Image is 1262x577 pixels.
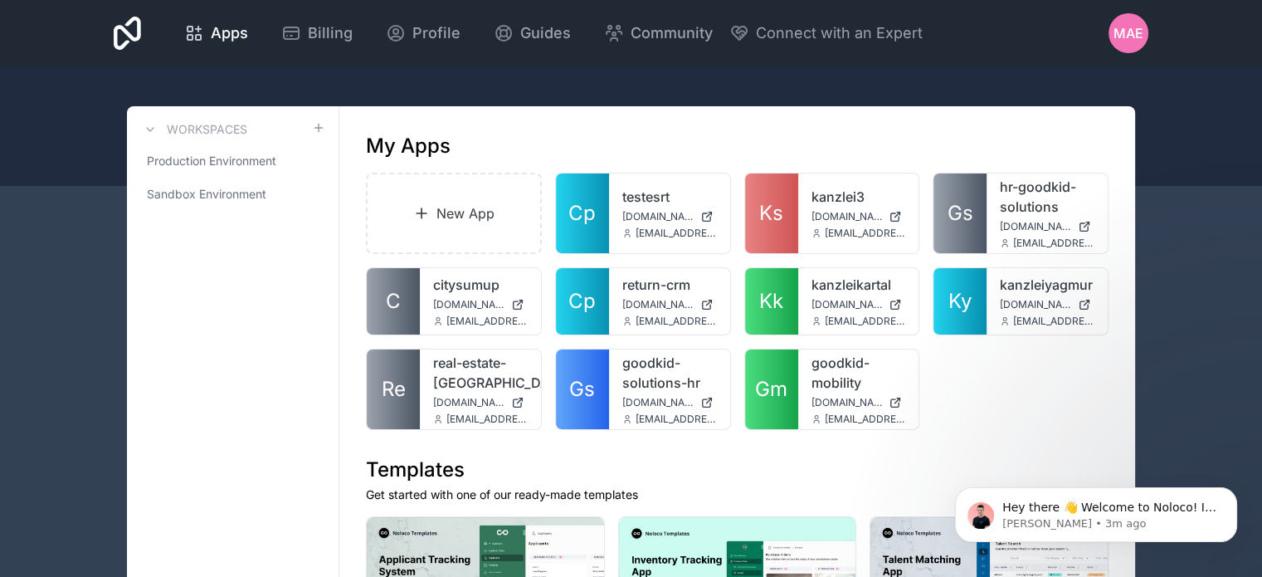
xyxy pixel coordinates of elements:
span: [DOMAIN_NAME] [811,210,883,223]
span: [EMAIL_ADDRESS][DOMAIN_NAME] [636,227,717,240]
span: Ky [948,288,972,315]
a: goodkid-solutions-hr [622,353,717,393]
a: Ks [745,174,798,253]
span: Apps [211,22,248,45]
span: [EMAIL_ADDRESS][DOMAIN_NAME] [825,227,906,240]
a: [DOMAIN_NAME] [811,396,906,409]
span: Cp [568,288,596,315]
span: Kk [759,288,783,315]
a: [DOMAIN_NAME] [433,298,528,311]
a: Sandbox Environment [140,179,325,209]
h1: My Apps [366,133,451,159]
span: Community [631,22,713,45]
a: citysumup [433,275,528,295]
a: Gs [556,350,609,429]
a: Cp [556,174,609,253]
span: MAE [1113,23,1143,43]
span: [DOMAIN_NAME] [811,396,883,409]
a: Cp [556,268,609,335]
h1: Templates [366,457,1109,483]
a: Billing [268,15,366,51]
a: [DOMAIN_NAME] [622,210,717,223]
a: Gs [933,174,987,253]
a: testesrt [622,187,717,207]
button: Connect with an Expert [729,22,923,45]
a: kanzleiyagmur [1000,275,1094,295]
span: [EMAIL_ADDRESS][DOMAIN_NAME] [636,315,717,328]
span: [DOMAIN_NAME] [622,298,694,311]
span: Guides [520,22,571,45]
a: [DOMAIN_NAME] [622,396,717,409]
h3: Workspaces [167,121,247,138]
a: Community [591,15,726,51]
span: [DOMAIN_NAME] [433,298,504,311]
span: C [386,288,401,315]
span: [DOMAIN_NAME] [1000,298,1071,311]
a: Production Environment [140,146,325,176]
a: Workspaces [140,120,247,139]
a: [DOMAIN_NAME] [1000,220,1094,233]
span: [DOMAIN_NAME] [622,396,694,409]
span: Billing [308,22,353,45]
a: C [367,268,420,335]
span: [EMAIL_ADDRESS][DOMAIN_NAME] [825,413,906,426]
a: [DOMAIN_NAME] [811,210,906,223]
a: kanzlei3 [811,187,906,207]
a: kanzleikartal [811,275,906,295]
span: [DOMAIN_NAME] [1000,220,1071,233]
a: goodkid-mobility [811,353,906,393]
span: Re [382,376,406,403]
a: Profile [373,15,474,51]
span: [EMAIL_ADDRESS][DOMAIN_NAME] [825,315,906,328]
span: [EMAIL_ADDRESS][DOMAIN_NAME] [446,413,528,426]
a: [DOMAIN_NAME] [433,396,528,409]
span: [EMAIL_ADDRESS][DOMAIN_NAME] [1013,315,1094,328]
span: [DOMAIN_NAME] [433,396,504,409]
a: New App [366,173,542,254]
a: Guides [480,15,584,51]
a: Gm [745,350,798,429]
span: Production Environment [147,153,276,169]
a: real-estate-[GEOGRAPHIC_DATA] [433,353,528,393]
a: Apps [171,15,261,51]
span: Sandbox Environment [147,186,266,203]
a: [DOMAIN_NAME] [811,298,906,311]
span: [DOMAIN_NAME] [622,210,694,223]
span: Gs [948,200,973,227]
span: [EMAIL_ADDRESS][DOMAIN_NAME] [636,413,717,426]
span: Gm [755,376,787,403]
span: Cp [568,200,596,227]
span: [DOMAIN_NAME] [811,298,883,311]
span: Profile [412,22,460,45]
a: hr-goodkid-solutions [1000,177,1094,217]
span: Gs [569,376,595,403]
span: Connect with an Expert [756,22,923,45]
span: Ks [759,200,783,227]
span: [EMAIL_ADDRESS][DOMAIN_NAME] [1013,237,1094,250]
a: Kk [745,268,798,335]
span: [EMAIL_ADDRESS][DOMAIN_NAME] [446,315,528,328]
a: [DOMAIN_NAME] [622,298,717,311]
p: Get started with one of our ready-made templates [366,487,1109,503]
a: Ky [933,268,987,335]
a: [DOMAIN_NAME] [1000,298,1094,311]
iframe: Intercom notifications message [930,452,1262,569]
a: return-crm [622,275,717,295]
a: Re [367,350,420,429]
